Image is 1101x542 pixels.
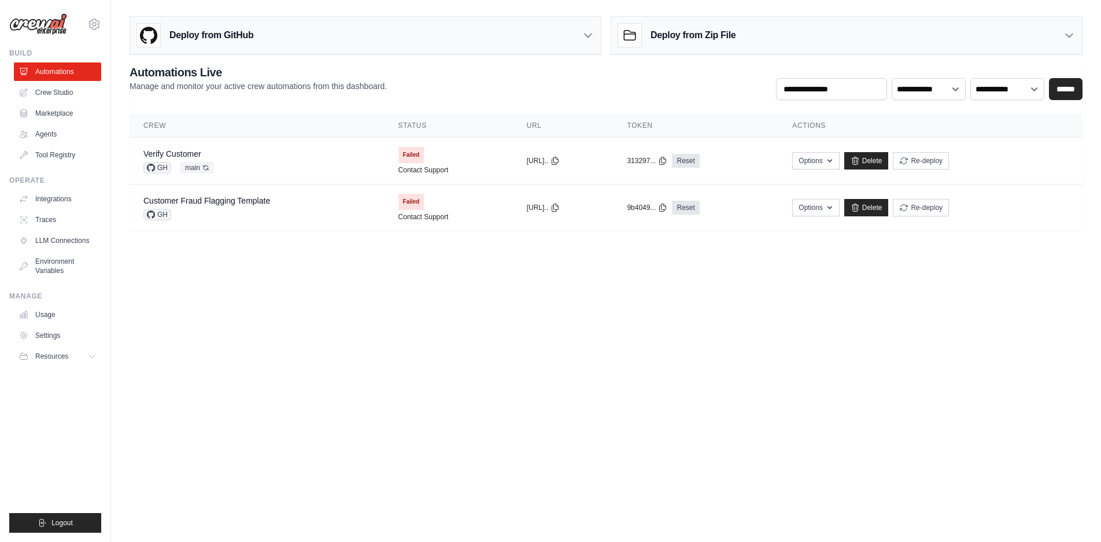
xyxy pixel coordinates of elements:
[613,114,778,138] th: Token
[130,80,387,92] p: Manage and monitor your active crew automations from this dashboard.
[844,152,889,169] a: Delete
[169,28,253,42] h3: Deploy from GitHub
[893,152,949,169] button: Re-deploy
[627,156,667,165] button: 313297...
[143,149,201,158] a: Verify Customer
[792,199,839,216] button: Options
[9,49,101,58] div: Build
[14,326,101,345] a: Settings
[180,162,214,174] span: main
[14,211,101,229] a: Traces
[9,513,101,533] button: Logout
[14,104,101,123] a: Marketplace
[385,114,513,138] th: Status
[143,162,171,174] span: GH
[651,28,736,42] h3: Deploy from Zip File
[627,203,667,212] button: 9b4049...
[778,114,1082,138] th: Actions
[672,201,699,215] a: Reset
[137,24,160,47] img: GitHub Logo
[398,212,449,222] a: Contact Support
[672,154,699,168] a: Reset
[513,114,614,138] th: URL
[893,199,949,216] button: Re-deploy
[14,125,101,143] a: Agents
[14,83,101,102] a: Crew Studio
[35,352,68,361] span: Resources
[398,147,424,163] span: Failed
[14,62,101,81] a: Automations
[398,165,449,175] a: Contact Support
[14,190,101,208] a: Integrations
[398,194,424,210] span: Failed
[14,252,101,280] a: Environment Variables
[792,152,839,169] button: Options
[14,146,101,164] a: Tool Registry
[130,64,387,80] h2: Automations Live
[9,292,101,301] div: Manage
[130,114,385,138] th: Crew
[844,199,889,216] a: Delete
[14,305,101,324] a: Usage
[51,518,73,528] span: Logout
[143,209,171,220] span: GH
[14,347,101,366] button: Resources
[9,13,67,35] img: Logo
[14,231,101,250] a: LLM Connections
[143,196,270,205] a: Customer Fraud Flagging Template
[9,176,101,185] div: Operate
